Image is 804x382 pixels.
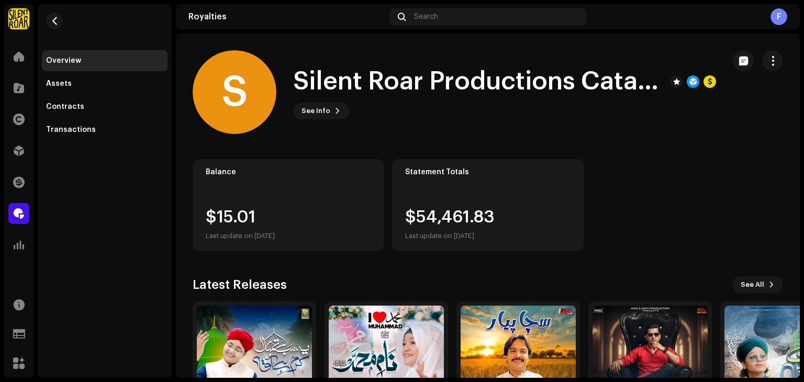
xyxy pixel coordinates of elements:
[8,8,29,29] img: fcfd72e7-8859-4002-b0df-9a7058150634
[46,57,81,65] div: Overview
[741,274,764,295] span: See All
[193,159,384,251] re-o-card-value: Balance
[392,159,583,251] re-o-card-value: Statement Totals
[414,13,438,21] span: Search
[293,103,349,119] button: See Info
[405,230,495,242] div: Last update on [DATE]
[42,50,167,71] re-m-nav-item: Overview
[405,168,570,176] div: Statement Totals
[46,103,84,111] div: Contracts
[46,126,96,134] div: Transactions
[46,80,72,88] div: Assets
[188,13,385,21] div: Royalties
[193,276,287,293] h3: Latest Releases
[42,119,167,140] re-m-nav-item: Transactions
[42,96,167,117] re-m-nav-item: Contracts
[193,50,276,134] div: S
[206,168,371,176] div: Balance
[206,230,275,242] div: Last update on [DATE]
[770,8,787,25] div: F
[293,65,662,98] h1: Silent Roar Productions Catalog Account
[301,100,330,121] span: See Info
[732,276,783,293] button: See All
[42,73,167,94] re-m-nav-item: Assets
